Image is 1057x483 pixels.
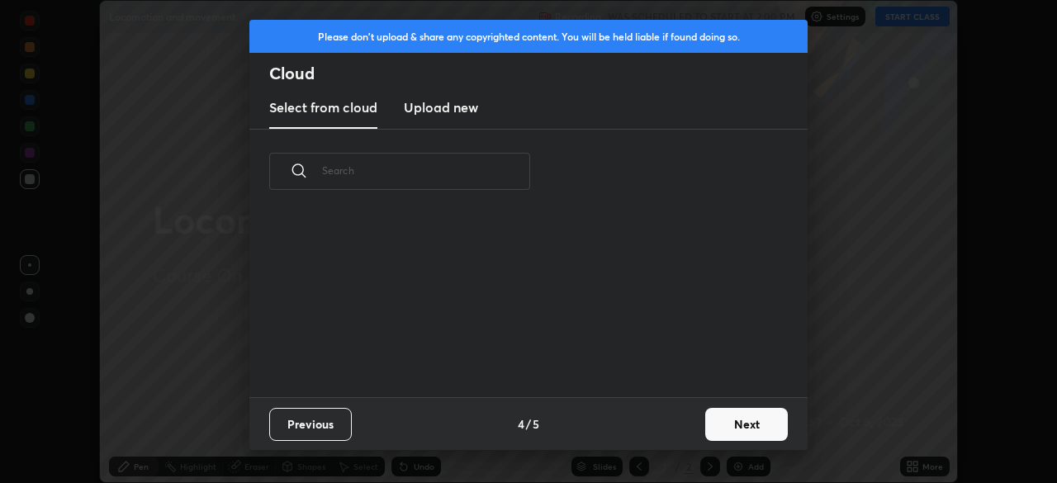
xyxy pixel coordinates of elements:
h4: 5 [533,415,539,433]
button: Next [705,408,788,441]
input: Search [322,135,530,206]
h2: Cloud [269,63,808,84]
h4: / [526,415,531,433]
h3: Upload new [404,97,478,117]
h3: Select from cloud [269,97,377,117]
div: Please don't upload & share any copyrighted content. You will be held liable if found doing so. [249,20,808,53]
button: Previous [269,408,352,441]
h4: 4 [518,415,524,433]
